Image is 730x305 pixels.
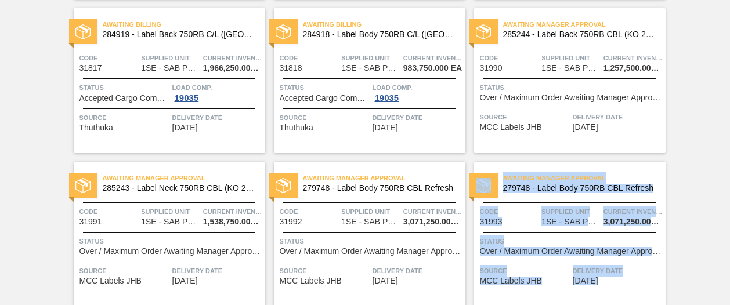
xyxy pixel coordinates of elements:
span: 31991 [79,217,102,226]
span: 1SE - SAB Polokwane Brewery [541,217,599,226]
span: Status [280,235,462,247]
img: status [476,24,491,39]
span: Over / Maximum Order Awaiting Manager Approval [280,247,462,256]
span: Current inventory [203,206,262,217]
span: 09/23/2025 [573,277,598,285]
span: 31990 [480,64,503,72]
img: status [276,178,291,193]
span: 09/19/2025 [373,124,398,132]
span: Source [480,265,570,277]
span: MCC Labels JHB [480,123,542,132]
span: 1SE - SAB Polokwane Brewery [541,64,599,72]
span: 1SE - SAB Polokwane Brewery [341,64,399,72]
span: Status [480,235,663,247]
img: status [476,178,491,193]
span: Source [280,265,370,277]
span: Supplied Unit [341,52,400,64]
span: Current inventory [603,206,663,217]
img: status [75,24,91,39]
span: Code [79,206,139,217]
span: Supplied Unit [141,206,200,217]
span: Status [79,235,262,247]
span: 279748 - Label Body 750RB CBL Refresh [503,184,656,193]
span: Current inventory [403,206,462,217]
span: Delivery Date [373,265,462,277]
span: 31993 [480,217,503,226]
span: Code [280,206,339,217]
span: Load Comp. [172,82,262,93]
span: Awaiting Manager Approval [503,19,666,30]
span: Thuthuka [280,124,313,132]
span: MCC Labels JHB [480,277,542,285]
span: Source [79,265,169,277]
span: Status [480,82,663,93]
span: 09/23/2025 [172,277,198,285]
span: Delivery Date [573,265,663,277]
span: 284918 - Label Body 750RB C/L (Hogwarts) [303,30,456,39]
span: 1SE - SAB Polokwane Brewery [341,217,399,226]
span: 31992 [280,217,302,226]
span: 1SE - SAB Polokwane Brewery [141,217,199,226]
span: 279748 - Label Body 750RB CBL Refresh [303,184,456,193]
span: Over / Maximum Order Awaiting Manager Approval [480,93,663,102]
span: Awaiting Manager Approval [503,172,666,184]
span: Awaiting Manager Approval [303,172,465,184]
span: Delivery Date [573,111,663,123]
span: Supplied Unit [541,52,601,64]
a: Load Comp.19035 [373,82,462,103]
span: Current inventory [403,52,462,64]
span: 284919 - Label Back 750RB C/L (Hogwarts) [103,30,256,39]
span: Awaiting Billing [303,19,465,30]
span: 1,257,500.000 EA [603,64,663,72]
img: status [75,178,91,193]
span: 285244 - Label Back 750RB CBL (KO 2025) [503,30,656,39]
span: 09/23/2025 [573,123,598,132]
span: Accepted Cargo Composition [280,94,370,103]
a: Load Comp.19035 [172,82,262,103]
span: Thuthuka [79,124,113,132]
span: MCC Labels JHB [79,277,142,285]
span: MCC Labels JHB [280,277,342,285]
a: statusAwaiting Billing284919 - Label Back 750RB C/L ([GEOGRAPHIC_DATA])Code31817Supplied Unit1SE ... [65,8,265,153]
span: 983,750.000 EA [403,64,462,72]
span: Code [480,206,539,217]
span: Current inventory [203,52,262,64]
span: Supplied Unit [341,206,400,217]
span: Supplied Unit [541,206,601,217]
span: Over / Maximum Order Awaiting Manager Approval [79,247,262,256]
span: Source [280,112,370,124]
a: statusAwaiting Manager Approval285244 - Label Back 750RB CBL (KO 2025)Code31990Supplied Unit1SE -... [465,8,666,153]
span: Current inventory [603,52,663,64]
a: statusAwaiting Billing284918 - Label Body 750RB C/L ([GEOGRAPHIC_DATA])Code31818Supplied Unit1SE ... [265,8,465,153]
span: 3,071,250.000 EA [403,217,462,226]
span: 31817 [79,64,102,72]
span: Source [480,111,570,123]
span: Status [79,82,169,93]
span: 09/23/2025 [373,277,398,285]
span: 1,538,750.000 EA [203,217,262,226]
img: status [276,24,291,39]
span: Awaiting Billing [103,19,265,30]
span: 1SE - SAB Polokwane Brewery [141,64,199,72]
span: Code [280,52,339,64]
span: Accepted Cargo Composition [79,94,169,103]
span: Code [79,52,139,64]
span: Source [79,112,169,124]
span: 31818 [280,64,302,72]
span: 3,071,250.000 EA [603,217,663,226]
div: 19035 [373,93,402,103]
span: Delivery Date [172,112,262,124]
span: 09/19/2025 [172,124,198,132]
span: Supplied Unit [141,52,200,64]
span: Code [480,52,539,64]
span: 285243 - Label Neck 750RB CBL (KO 2025) [103,184,256,193]
span: Awaiting Manager Approval [103,172,265,184]
div: 19035 [172,93,201,103]
span: 1,966,250.000 EA [203,64,262,72]
span: Over / Maximum Order Awaiting Manager Approval [480,247,663,256]
span: Delivery Date [172,265,262,277]
span: Status [280,82,370,93]
span: Delivery Date [373,112,462,124]
span: Load Comp. [373,82,462,93]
